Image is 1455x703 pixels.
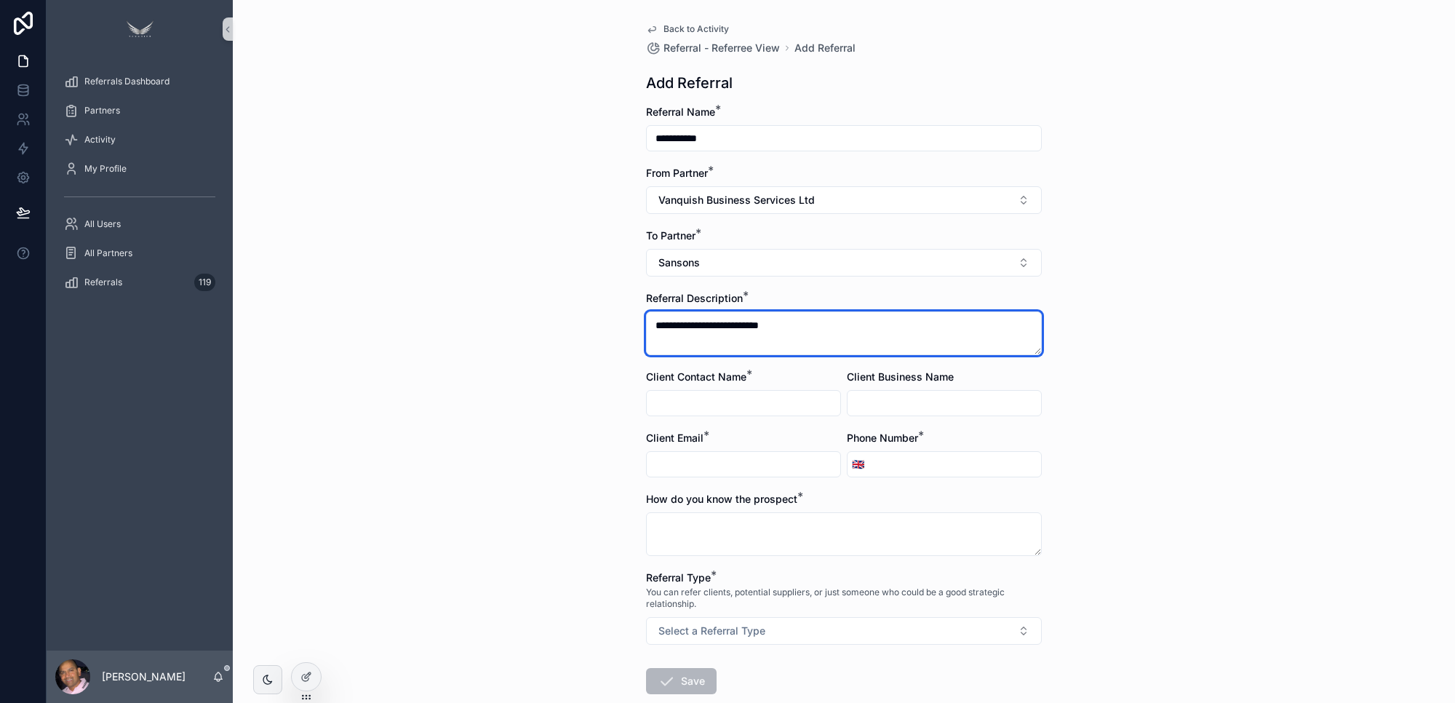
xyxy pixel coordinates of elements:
[122,17,157,41] img: App logo
[646,167,708,179] span: From Partner
[55,98,224,124] a: Partners
[55,127,224,153] a: Activity
[84,105,120,116] span: Partners
[658,624,765,638] span: Select a Referral Type
[658,193,815,207] span: Vanquish Business Services Ltd
[646,229,695,242] span: To Partner
[55,156,224,182] a: My Profile
[646,493,797,505] span: How do you know the prospect
[663,41,780,55] span: Referral - Referree View
[646,249,1042,277] button: Select Button
[646,432,703,444] span: Client Email
[84,76,170,87] span: Referrals Dashboard
[102,670,186,684] p: [PERSON_NAME]
[852,457,864,472] span: 🇬🇧
[84,277,122,288] span: Referrals
[84,163,127,175] span: My Profile
[848,451,869,477] button: Select Button
[84,218,121,230] span: All Users
[646,617,1042,645] button: Select Button
[646,587,1042,610] span: You can refer clients, potential suppliers, or just someone who could be a good strategic relatio...
[646,41,780,55] a: Referral - Referree View
[84,134,116,146] span: Activity
[55,269,224,295] a: Referrals119
[55,211,224,237] a: All Users
[663,23,729,35] span: Back to Activity
[646,23,729,35] a: Back to Activity
[794,41,856,55] a: Add Referral
[194,274,215,291] div: 119
[646,73,733,93] h1: Add Referral
[646,370,746,383] span: Client Contact Name
[55,68,224,95] a: Referrals Dashboard
[84,247,132,259] span: All Partners
[646,292,743,304] span: Referral Description
[847,432,918,444] span: Phone Number
[646,571,711,584] span: Referral Type
[47,58,233,314] div: scrollable content
[658,255,700,270] span: Sansons
[55,240,224,266] a: All Partners
[646,106,715,118] span: Referral Name
[847,370,954,383] span: Client Business Name
[646,186,1042,214] button: Select Button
